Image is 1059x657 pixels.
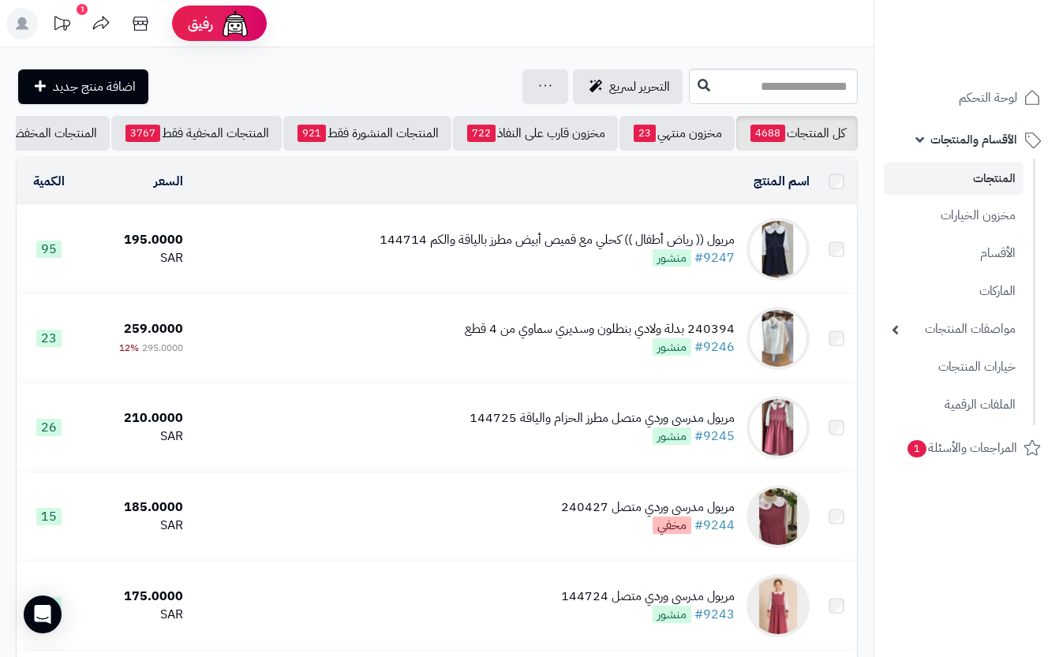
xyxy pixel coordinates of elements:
div: 185.0000 [88,498,183,517]
div: 240394 بدلة ولادي بنطلون وسديري سماوي من 4 قطع [465,320,735,338]
div: مريول مدرسي وردي متصل 240427 [561,498,735,517]
a: السعر [154,172,183,191]
a: الماركات [884,274,1023,308]
a: التحرير لسريع [573,69,683,104]
div: 210.0000 [88,409,183,427]
a: #9246 [694,338,735,356]
a: المنتجات المنشورة فقط921 [283,116,451,151]
span: منشور [653,249,691,267]
div: مريول مدرسي وردي متصل 144724 [561,588,735,606]
div: مريول مدرسي وردي متصل مطرز الحزام والياقة 144725 [470,409,735,427]
a: #9245 [694,427,735,446]
div: SAR [88,517,183,535]
div: SAR [88,427,183,446]
a: مخزون قارب على النفاذ722 [453,116,618,151]
a: اضافة منتج جديد [18,69,148,104]
img: ai-face.png [219,8,251,39]
div: 195.0000 [88,231,183,249]
span: 12% [119,341,139,355]
img: مريول مدرسي وردي متصل مطرز الحزام والياقة 144725 [747,396,810,459]
a: المنتجات المخفية فقط3767 [111,116,282,151]
span: 23 [634,125,656,142]
span: 921 [297,125,326,142]
span: 259.0000 [124,319,183,338]
a: الأقسام [884,237,1023,271]
a: لوحة التحكم [884,79,1050,117]
span: 95 [36,241,62,258]
a: المراجعات والأسئلة1 [884,429,1050,467]
a: #9244 [694,516,735,535]
span: 295.0000 [142,341,183,355]
span: المراجعات والأسئلة [906,437,1017,459]
span: 3767 [125,125,160,142]
a: المنتجات [884,162,1023,195]
img: مريول مدرسي وردي متصل 240427 [747,485,810,548]
img: 240394 بدلة ولادي بنطلون وسديري سماوي من 4 قطع [747,307,810,370]
div: مريول (( رياض أطفال )) كحلي مع قميص أبيض مطرز بالياقة والكم 144714 [380,231,735,249]
span: 1 [907,440,926,457]
span: 15 [36,508,62,525]
div: 175.0000 [88,588,183,606]
a: الملفات الرقمية [884,388,1023,422]
span: 26 [36,419,62,436]
a: اسم المنتج [754,172,810,191]
span: 23 [36,330,62,347]
span: التحرير لسريع [609,77,670,96]
span: منشور [653,427,691,445]
span: منشور [653,338,691,356]
span: اضافة منتج جديد [53,77,136,96]
div: Open Intercom Messenger [24,595,62,633]
span: مخفي [653,517,691,534]
div: SAR [88,606,183,624]
a: خيارات المنتجات [884,350,1023,384]
span: رفيق [188,14,213,33]
span: لوحة التحكم [959,87,1017,109]
span: 4688 [750,125,785,142]
a: #9247 [694,248,735,267]
a: #9243 [694,605,735,624]
span: منشور [653,606,691,623]
a: مواصفات المنتجات [884,312,1023,346]
span: 722 [467,125,496,142]
a: الكمية [33,172,65,191]
a: مخزون الخيارات [884,199,1023,233]
span: الأقسام والمنتجات [930,129,1017,151]
a: كل المنتجات4688 [736,116,858,151]
div: SAR [88,249,183,267]
img: logo-2.png [952,40,1044,73]
a: مخزون منتهي23 [619,116,735,151]
a: تحديثات المنصة [42,8,81,43]
div: 1 [77,4,88,15]
img: مريول مدرسي وردي متصل 144724 [747,574,810,637]
img: مريول (( رياض أطفال )) كحلي مع قميص أبيض مطرز بالياقة والكم 144714 [747,218,810,281]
